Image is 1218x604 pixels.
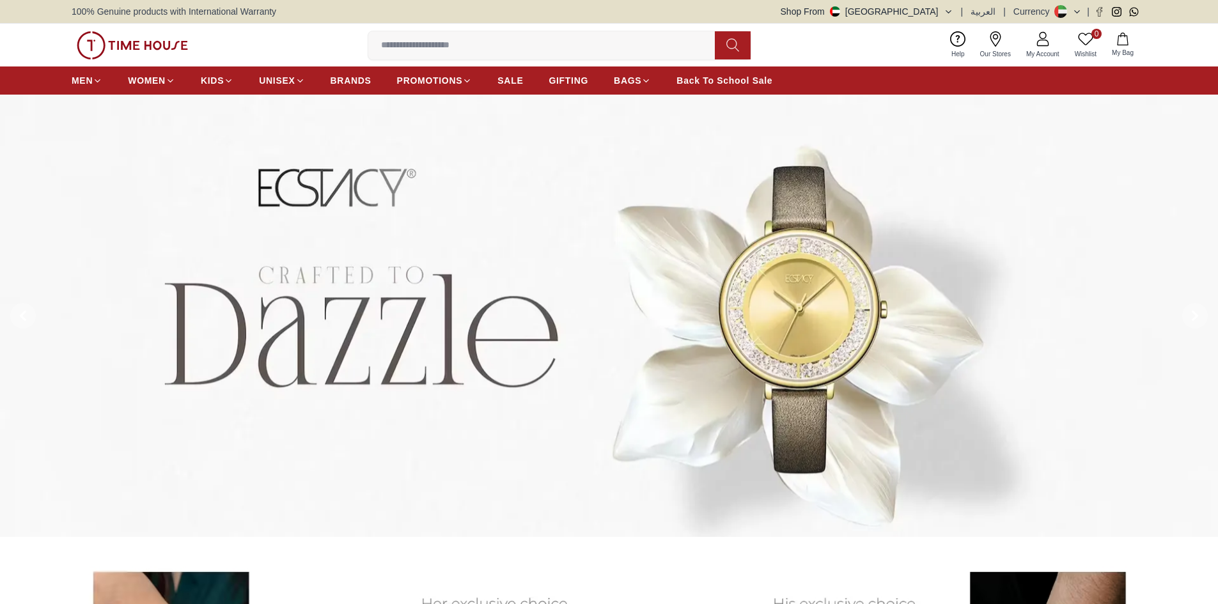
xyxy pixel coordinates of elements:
[946,49,970,59] span: Help
[1067,29,1104,61] a: 0Wishlist
[77,31,188,59] img: ...
[397,74,463,87] span: PROMOTIONS
[1013,5,1055,18] div: Currency
[1095,7,1104,17] a: Facebook
[1104,30,1141,60] button: My Bag
[971,5,995,18] button: العربية
[259,69,304,92] a: UNISEX
[72,74,93,87] span: MEN
[128,69,175,92] a: WOMEN
[1087,5,1089,18] span: |
[549,74,588,87] span: GIFTING
[975,49,1016,59] span: Our Stores
[497,69,523,92] a: SALE
[614,74,641,87] span: BAGS
[1112,7,1121,17] a: Instagram
[128,74,166,87] span: WOMEN
[497,74,523,87] span: SALE
[72,5,276,18] span: 100% Genuine products with International Warranty
[1021,49,1065,59] span: My Account
[331,74,371,87] span: BRANDS
[614,69,651,92] a: BAGS
[1003,5,1006,18] span: |
[201,74,224,87] span: KIDS
[944,29,972,61] a: Help
[830,6,840,17] img: United Arab Emirates
[1070,49,1102,59] span: Wishlist
[1107,48,1139,58] span: My Bag
[972,29,1019,61] a: Our Stores
[72,69,102,92] a: MEN
[397,69,472,92] a: PROMOTIONS
[1129,7,1139,17] a: Whatsapp
[259,74,295,87] span: UNISEX
[961,5,964,18] span: |
[676,69,772,92] a: Back To School Sale
[549,69,588,92] a: GIFTING
[1091,29,1102,39] span: 0
[781,5,953,18] button: Shop From[GEOGRAPHIC_DATA]
[201,69,233,92] a: KIDS
[676,74,772,87] span: Back To School Sale
[331,69,371,92] a: BRANDS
